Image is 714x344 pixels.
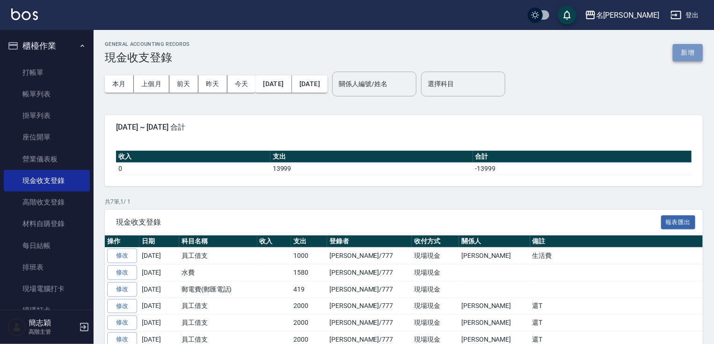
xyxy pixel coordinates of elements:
td: [DATE] [139,281,179,298]
td: [PERSON_NAME] [459,315,530,331]
th: 關係人 [459,235,530,248]
td: 還T [530,298,713,315]
td: 現場現金 [412,298,459,315]
th: 登錄者 [327,235,412,248]
button: 新增 [673,44,703,61]
td: [DATE] [139,298,179,315]
td: 水費 [179,264,257,281]
td: [PERSON_NAME] [459,248,530,264]
button: 櫃檯作業 [4,34,90,58]
a: 每日結帳 [4,235,90,256]
button: 登出 [667,7,703,24]
button: 昨天 [198,75,227,93]
td: [PERSON_NAME]/777 [327,281,412,298]
td: 13999 [270,162,473,175]
p: 高階主管 [29,328,76,336]
td: -13999 [473,162,692,175]
a: 修改 [107,265,137,280]
td: 郵電費(郵匯電話) [179,281,257,298]
button: save [558,6,576,24]
td: 員工借支 [179,298,257,315]
button: [DATE] [292,75,328,93]
td: [DATE] [139,248,179,264]
th: 支出 [270,151,473,163]
td: [PERSON_NAME]/777 [327,315,412,331]
a: 現金收支登錄 [4,170,90,191]
th: 合計 [473,151,692,163]
th: 備註 [530,235,713,248]
a: 材料自購登錄 [4,213,90,234]
th: 日期 [139,235,179,248]
div: 名[PERSON_NAME] [596,9,659,21]
h3: 現金收支登錄 [105,51,190,64]
img: Person [7,318,26,337]
th: 操作 [105,235,139,248]
a: 修改 [107,315,137,330]
h2: GENERAL ACCOUNTING RECORDS [105,41,190,47]
a: 現場電腦打卡 [4,278,90,300]
span: 現金收支登錄 [116,218,661,227]
th: 科目名稱 [179,235,257,248]
td: 生活費 [530,248,713,264]
button: 名[PERSON_NAME] [581,6,663,25]
p: 共 7 筆, 1 / 1 [105,198,703,206]
td: 2000 [291,315,327,331]
td: 0 [116,162,270,175]
a: 排班表 [4,256,90,278]
img: Logo [11,8,38,20]
td: 現場現金 [412,315,459,331]
a: 掛單列表 [4,105,90,126]
th: 收付方式 [412,235,459,248]
a: 座位開單 [4,126,90,148]
td: [PERSON_NAME] [459,298,530,315]
td: 現場現金 [412,264,459,281]
a: 報表匯出 [661,217,696,226]
h5: 簡志穎 [29,318,76,328]
td: 員工借支 [179,315,257,331]
th: 收入 [116,151,270,163]
button: 今天 [227,75,256,93]
td: 還T [530,315,713,331]
a: 營業儀表板 [4,148,90,170]
span: [DATE] ~ [DATE] 合計 [116,123,692,132]
button: 上個月 [134,75,169,93]
a: 修改 [107,249,137,263]
button: [DATE] [255,75,291,93]
button: 前天 [169,75,198,93]
td: 2000 [291,298,327,315]
th: 收入 [257,235,291,248]
a: 帳單列表 [4,83,90,105]
td: 現場現金 [412,248,459,264]
td: 1580 [291,264,327,281]
td: 1000 [291,248,327,264]
button: 報表匯出 [661,215,696,230]
a: 修改 [107,282,137,297]
td: 員工借支 [179,248,257,264]
a: 修改 [107,299,137,314]
td: 現場現金 [412,281,459,298]
td: [PERSON_NAME]/777 [327,248,412,264]
td: [DATE] [139,315,179,331]
th: 支出 [291,235,327,248]
a: 高階收支登錄 [4,191,90,213]
td: [DATE] [139,264,179,281]
td: [PERSON_NAME]/777 [327,298,412,315]
a: 新增 [673,48,703,57]
button: 本月 [105,75,134,93]
a: 掃碼打卡 [4,300,90,321]
td: [PERSON_NAME]/777 [327,264,412,281]
a: 打帳單 [4,62,90,83]
td: 419 [291,281,327,298]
